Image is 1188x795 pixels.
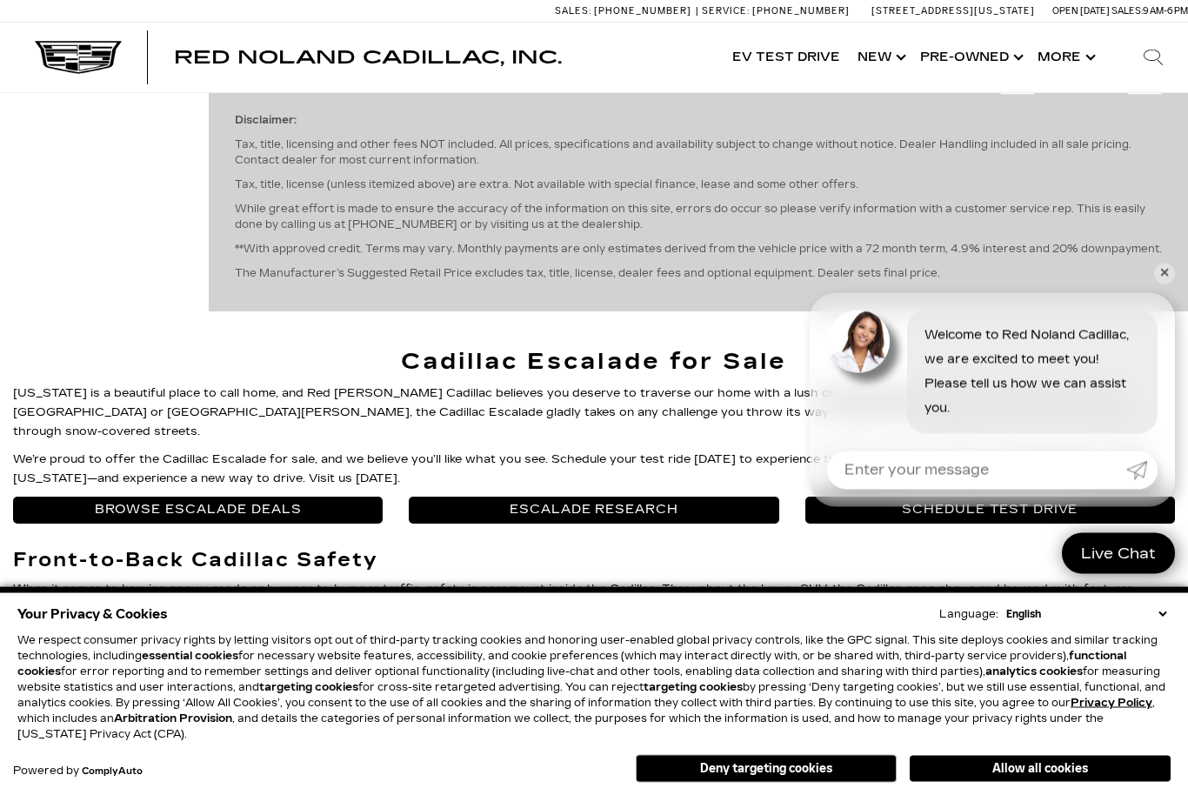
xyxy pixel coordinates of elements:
[114,712,232,725] strong: Arbitration Provision
[644,681,743,693] strong: targeting cookies
[702,5,750,17] span: Service:
[594,5,691,17] span: [PHONE_NUMBER]
[35,41,122,74] img: Cadillac Dark Logo with Cadillac White Text
[1062,533,1175,574] a: Live Chat
[235,137,1162,169] p: Tax, title, licensing and other fees NOT included. All prices, specifications and availability su...
[235,96,1162,299] div: The Manufacturer’s Suggested Retail Price excludes tax, title, license, dealer fees and optional ...
[1143,5,1188,17] span: 9 AM-6 PM
[555,5,591,17] span: Sales:
[805,498,1175,524] a: Schedule Test Drive
[752,5,850,17] span: [PHONE_NUMBER]
[235,242,1162,257] p: **With approved credit. Terms may vary. Monthly payments are only estimates derived from the vehi...
[636,755,897,783] button: Deny targeting cookies
[235,177,1162,193] p: Tax, title, license (unless itemized above) are extra. Not available with special finance, lease ...
[1072,544,1165,564] span: Live Chat
[871,5,1035,17] a: [STREET_ADDRESS][US_STATE]
[174,47,562,68] span: Red Noland Cadillac, Inc.
[13,549,378,572] strong: Front-to-Back Cadillac Safety
[939,609,998,619] div: Language:
[1111,5,1143,17] span: Sales:
[174,49,562,66] a: Red Noland Cadillac, Inc.
[17,602,168,626] span: Your Privacy & Cookies
[13,498,383,524] a: Browse Escalade Deals
[724,23,849,92] a: EV Test Drive
[907,311,1158,434] div: Welcome to Red Noland Cadillac, we are excited to meet you! Please tell us how we can assist you.
[827,311,890,373] img: Agent profile photo
[1029,23,1101,92] button: More
[235,202,1162,233] p: While great effort is made to ensure the accuracy of the information on this site, errors do occu...
[911,23,1029,92] a: Pre-Owned
[696,6,854,16] a: Service: [PHONE_NUMBER]
[13,765,143,777] div: Powered by
[82,766,143,777] a: ComplyAuto
[401,349,787,376] strong: Cadillac Escalade for Sale
[13,580,1175,618] p: When it comes to braving snowy roads or bumper-to-bumper traffic, safety is paramount inside the ...
[1052,5,1110,17] span: Open [DATE]
[409,498,778,524] a: Escalade Research
[849,23,911,92] a: New
[827,451,1126,490] input: Enter your message
[142,650,238,662] strong: essential cookies
[1071,697,1152,709] a: Privacy Policy
[910,756,1171,782] button: Allow all cookies
[17,632,1171,742] p: We respect consumer privacy rights by letting visitors opt out of third-party tracking cookies an...
[235,115,297,127] strong: Disclaimer:
[1002,606,1171,622] select: Language Select
[985,665,1083,678] strong: analytics cookies
[13,384,1175,442] p: [US_STATE] is a beautiful place to call home, and Red [PERSON_NAME] Cadillac believes you deserve...
[13,451,1175,489] p: We’re proud to offer the Cadillac Escalade for sale, and we believe you’ll like what you see. Sch...
[259,681,358,693] strong: targeting cookies
[1126,451,1158,490] a: Submit
[555,6,696,16] a: Sales: [PHONE_NUMBER]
